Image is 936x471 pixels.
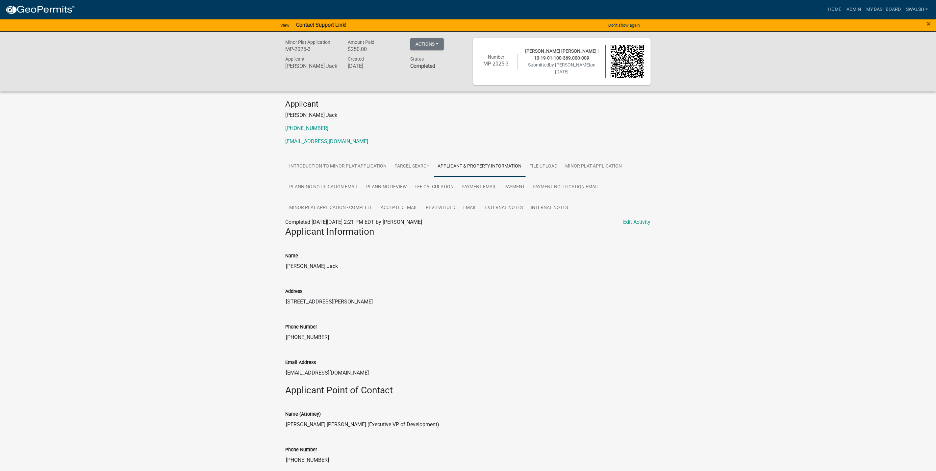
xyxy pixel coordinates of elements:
[501,177,529,198] a: Payment
[410,38,444,50] button: Actions
[286,219,422,225] span: Completed [DATE][DATE] 2:21 PM EDT by [PERSON_NAME]
[528,62,595,74] span: Submitted on [DATE]
[286,177,363,198] a: Planning Notification Email
[286,46,338,52] h6: MP-2025-3
[286,156,391,177] a: Introduction to Minor Plat Application
[286,56,305,62] span: Applicant
[296,22,346,28] strong: Contact Support Link!
[348,63,400,69] h6: [DATE]
[286,448,317,452] label: Phone Number
[927,19,931,28] span: ×
[927,20,931,28] button: Close
[286,111,651,119] p: [PERSON_NAME] Jack
[549,62,590,67] span: by [PERSON_NAME]
[903,3,931,16] a: swalsh
[410,56,424,62] span: Status
[411,177,458,198] a: Fee Calculation
[286,289,303,294] label: Address
[286,360,316,365] label: Email Address
[278,20,292,31] a: View
[460,197,481,219] a: Email
[286,125,329,131] a: [PHONE_NUMBER]
[286,325,317,329] label: Phone Number
[526,156,562,177] a: File Upload
[377,197,422,219] a: Accepted Email
[458,177,501,198] a: Payment Email
[286,254,298,258] label: Name
[286,39,331,45] span: Minor Plat Application
[480,61,513,67] h6: MP-2025-3
[488,54,504,60] span: Number
[422,197,460,219] a: Review Hold
[348,56,364,62] span: Created
[562,156,626,177] a: Minor Plat Application
[527,197,572,219] a: Internal Notes
[286,412,321,417] label: Name (Attorney)
[286,99,651,109] h4: Applicant
[286,138,368,144] a: [EMAIL_ADDRESS][DOMAIN_NAME]
[481,197,527,219] a: External Notes
[611,45,644,78] img: QR code
[286,63,338,69] h6: [PERSON_NAME] Jack
[391,156,434,177] a: Parcel search
[525,48,598,61] span: [PERSON_NAME] [PERSON_NAME] | 10-19-01-100-369.000-009
[286,197,377,219] a: Minor Plat Application - Complete
[348,39,374,45] span: Amount Paid
[623,218,651,226] a: Edit Activity
[286,385,651,396] h3: Applicant Point of Contact
[410,63,435,69] strong: Completed
[348,46,400,52] h6: $250.00
[529,177,603,198] a: Payment Notification Email
[844,3,864,16] a: Admin
[864,3,903,16] a: My Dashboard
[434,156,526,177] a: Applicant & Property Information
[363,177,411,198] a: Planning Review
[825,3,844,16] a: Home
[606,20,643,31] button: Don't show again
[286,226,651,237] h3: Applicant Information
